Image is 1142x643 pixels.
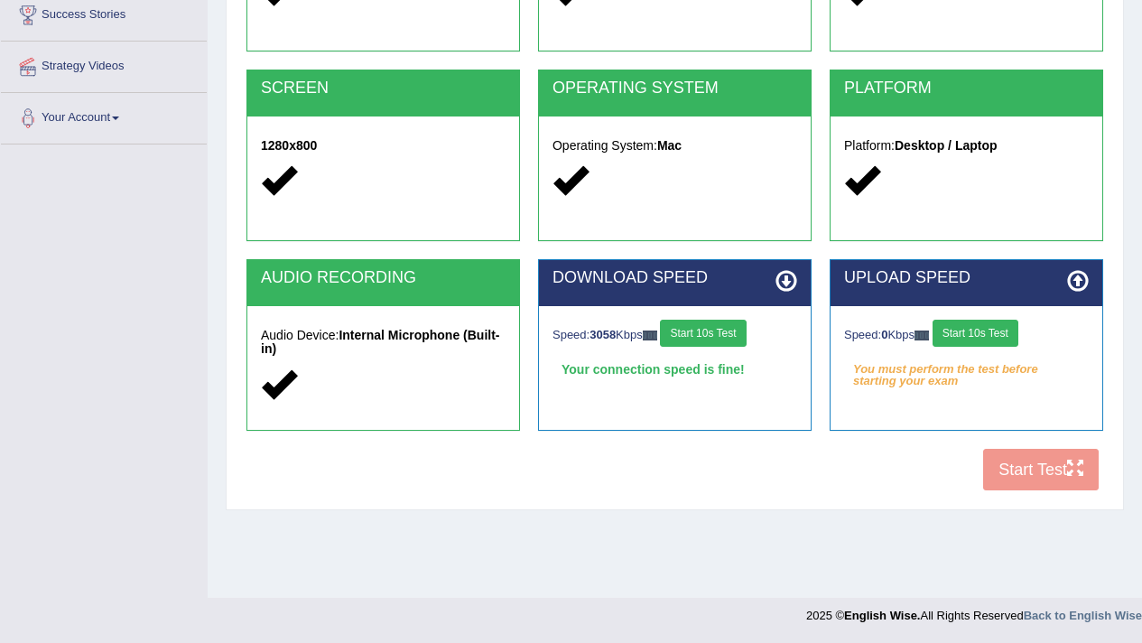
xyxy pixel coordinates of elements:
div: Speed: Kbps [552,320,797,351]
div: 2025 © All Rights Reserved [806,598,1142,624]
strong: Desktop / Laptop [895,138,998,153]
h5: Operating System: [552,139,797,153]
h2: PLATFORM [844,79,1089,98]
a: Strategy Videos [1,42,207,87]
em: You must perform the test before starting your exam [844,356,1089,383]
h5: Platform: [844,139,1089,153]
div: Speed: Kbps [844,320,1089,351]
strong: 3058 [590,328,616,341]
strong: 1280x800 [261,138,317,153]
h2: OPERATING SYSTEM [552,79,797,98]
button: Start 10s Test [933,320,1018,347]
strong: English Wise. [844,609,920,622]
img: ajax-loader-fb-connection.gif [643,331,657,340]
h2: DOWNLOAD SPEED [552,269,797,287]
strong: 0 [881,328,887,341]
img: ajax-loader-fb-connection.gif [915,331,929,340]
h5: Audio Device: [261,329,506,357]
a: Your Account [1,93,207,138]
h2: SCREEN [261,79,506,98]
h2: UPLOAD SPEED [844,269,1089,287]
a: Back to English Wise [1024,609,1142,622]
div: Your connection speed is fine! [552,356,797,383]
h2: AUDIO RECORDING [261,269,506,287]
strong: Mac [657,138,682,153]
strong: Internal Microphone (Built-in) [261,328,500,356]
button: Start 10s Test [660,320,746,347]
